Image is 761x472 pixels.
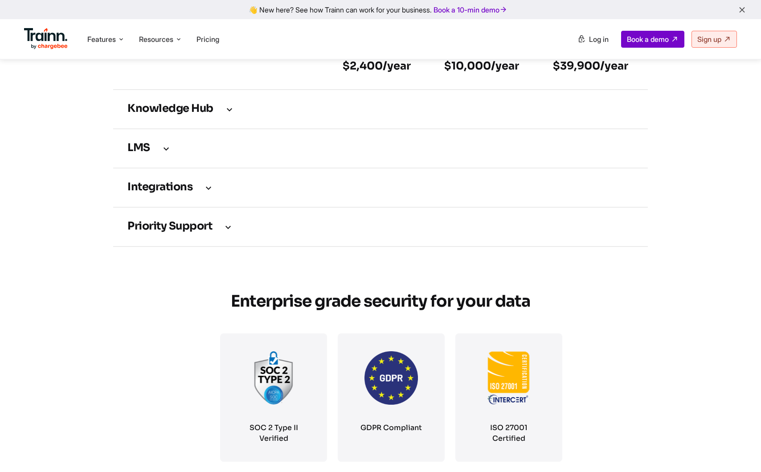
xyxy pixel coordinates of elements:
h3: Priority support [127,222,634,232]
h3: LMS [127,144,634,153]
img: soc2 [247,351,300,405]
img: GDPR.png [364,351,418,405]
iframe: Chat Widget [716,429,761,472]
a: Sign up [691,31,737,48]
a: Log in [572,31,614,47]
span: Log in [589,35,609,44]
h3: SOC 2 Type II Verified [238,423,309,444]
a: Book a demo [621,31,684,48]
h3: Integrations [127,183,634,193]
a: Book a 10-min demo [432,4,509,16]
span: Features [87,34,116,44]
img: Trainn Logo [24,28,68,49]
h3: ISO 27001 Certified [473,423,544,444]
h2: Enterprise grade security for your data [220,287,541,316]
h6: $39,900/year [553,59,634,73]
h3: Knowledge Hub [127,104,634,114]
h6: $2,400/year [343,59,416,73]
span: Sign up [697,35,721,44]
a: Pricing [196,35,219,44]
div: 👋 New here? See how Trainn can work for your business. [5,5,756,14]
h6: $10,000/year [444,59,524,73]
span: Resources [139,34,173,44]
h3: GDPR Compliant [360,423,422,433]
span: Book a demo [627,35,669,44]
img: ISO [482,351,536,405]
